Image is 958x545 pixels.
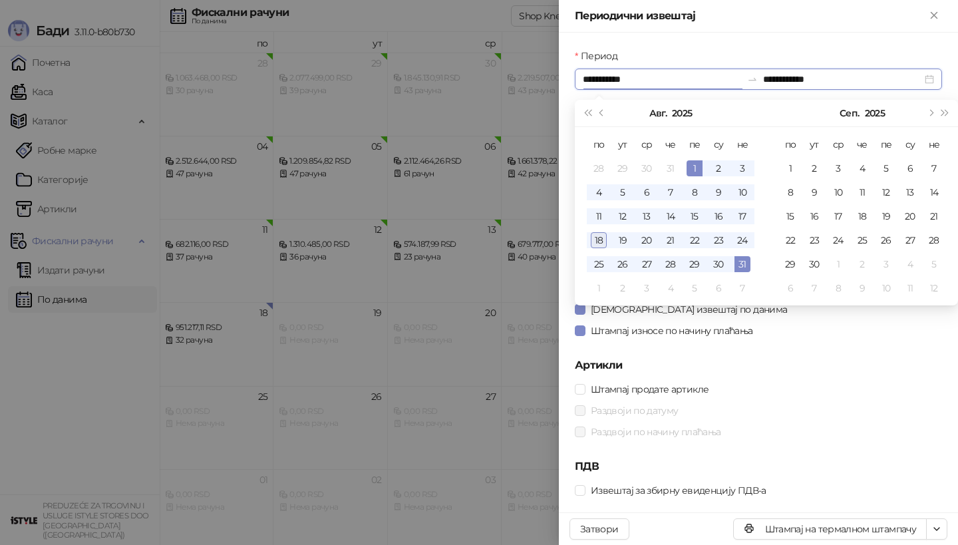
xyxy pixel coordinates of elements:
[649,100,667,126] button: Изабери месец
[711,208,726,224] div: 16
[611,228,635,252] td: 2025-08-19
[734,232,750,248] div: 24
[615,160,631,176] div: 29
[806,160,822,176] div: 2
[802,228,826,252] td: 2025-09-23
[806,208,822,224] div: 16
[826,228,850,252] td: 2025-09-24
[635,204,659,228] td: 2025-08-13
[659,156,683,180] td: 2025-07-31
[575,8,926,24] div: Периодични извештај
[826,252,850,276] td: 2025-10-01
[575,458,942,474] h5: ПДВ
[926,256,942,272] div: 5
[683,156,707,180] td: 2025-08-01
[635,276,659,300] td: 2025-09-03
[926,184,942,200] div: 14
[902,280,918,296] div: 11
[707,276,730,300] td: 2025-09-06
[830,280,846,296] div: 8
[611,132,635,156] th: ут
[591,280,607,296] div: 1
[659,252,683,276] td: 2025-08-28
[585,425,726,439] span: Раздвоји по начину плаћања
[711,184,726,200] div: 9
[826,156,850,180] td: 2025-09-03
[569,518,629,540] button: Затвори
[922,252,946,276] td: 2025-10-05
[639,184,655,200] div: 6
[591,232,607,248] div: 18
[683,180,707,204] td: 2025-08-08
[778,252,802,276] td: 2025-09-29
[711,280,726,296] div: 6
[782,184,798,200] div: 8
[591,184,607,200] div: 4
[687,208,703,224] div: 15
[826,276,850,300] td: 2025-10-08
[683,276,707,300] td: 2025-09-05
[730,132,754,156] th: не
[874,132,898,156] th: пе
[874,276,898,300] td: 2025-10-10
[850,252,874,276] td: 2025-10-02
[923,100,937,126] button: Следећи месец (PageDown)
[922,228,946,252] td: 2025-09-28
[683,252,707,276] td: 2025-08-29
[898,132,922,156] th: су
[683,228,707,252] td: 2025-08-22
[830,208,846,224] div: 17
[734,184,750,200] div: 10
[902,160,918,176] div: 6
[583,72,742,87] input: Период
[874,180,898,204] td: 2025-09-12
[687,160,703,176] div: 1
[830,232,846,248] div: 24
[707,204,730,228] td: 2025-08-16
[902,208,918,224] div: 20
[611,204,635,228] td: 2025-08-12
[922,156,946,180] td: 2025-09-07
[878,208,894,224] div: 19
[611,276,635,300] td: 2025-09-02
[902,256,918,272] div: 4
[874,252,898,276] td: 2025-10-03
[878,280,894,296] div: 10
[778,180,802,204] td: 2025-09-08
[878,256,894,272] div: 3
[802,156,826,180] td: 2025-09-02
[672,100,692,126] button: Изабери годину
[926,8,942,24] button: Close
[806,256,822,272] div: 30
[587,132,611,156] th: по
[898,180,922,204] td: 2025-09-13
[711,256,726,272] div: 30
[635,228,659,252] td: 2025-08-20
[663,184,679,200] div: 7
[830,184,846,200] div: 10
[707,132,730,156] th: су
[902,232,918,248] div: 27
[639,256,655,272] div: 27
[707,252,730,276] td: 2025-08-30
[730,156,754,180] td: 2025-08-03
[734,256,750,272] div: 31
[938,100,953,126] button: Следећа година (Control + right)
[615,280,631,296] div: 2
[898,156,922,180] td: 2025-09-06
[611,180,635,204] td: 2025-08-05
[639,160,655,176] div: 30
[663,280,679,296] div: 4
[585,403,683,418] span: Раздвоји по датуму
[854,160,870,176] div: 4
[850,204,874,228] td: 2025-09-18
[587,252,611,276] td: 2025-08-25
[826,132,850,156] th: ср
[730,204,754,228] td: 2025-08-17
[926,208,942,224] div: 21
[687,256,703,272] div: 29
[802,252,826,276] td: 2025-09-30
[874,228,898,252] td: 2025-09-26
[663,160,679,176] div: 31
[587,204,611,228] td: 2025-08-11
